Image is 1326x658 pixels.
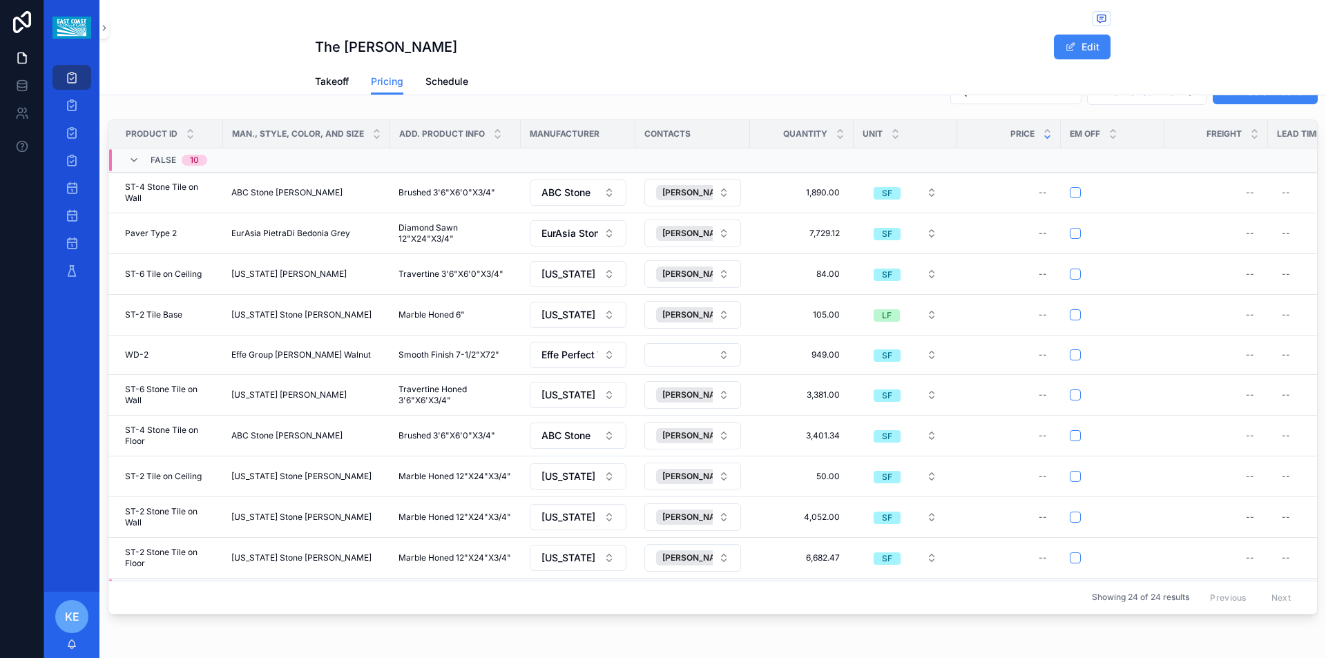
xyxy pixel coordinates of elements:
[662,471,731,482] span: [PERSON_NAME]
[541,429,590,443] span: ABC Stone
[1039,389,1047,400] div: --
[662,552,731,563] span: [PERSON_NAME]
[644,128,691,139] span: Contacts
[65,608,79,625] span: KE
[151,155,176,166] span: FALSE
[399,128,485,139] span: Add. Product Info
[1039,512,1047,523] div: --
[190,155,199,166] div: 10
[425,75,468,88] span: Schedule
[764,389,840,400] span: 3,381.00
[656,428,751,443] button: Unselect 442
[125,182,215,204] span: ST-4 Stone Tile on Wall
[882,228,892,240] div: SF
[656,510,751,525] button: Unselect 610
[125,471,202,482] span: ST-2 Tile on Ceiling
[530,261,626,287] button: Select Button
[764,552,840,563] span: 6,682.47
[1282,269,1290,280] div: --
[530,504,626,530] button: Select Button
[398,384,512,406] span: Travertine Honed 3'6"X6'X3/4"
[1039,430,1047,441] div: --
[863,423,948,448] button: Select Button
[1039,471,1047,482] div: --
[1246,309,1254,320] div: --
[541,226,598,240] span: EurAsia Stone
[764,187,840,198] span: 1,890.00
[1282,349,1290,360] div: --
[530,302,626,328] button: Select Button
[541,510,598,524] span: [US_STATE] Stone
[863,545,948,570] button: Select Button
[231,269,347,280] span: [US_STATE] [PERSON_NAME]
[882,309,892,322] div: LF
[882,187,892,200] div: SF
[863,505,948,530] button: Select Button
[232,128,364,139] span: Man., Style, Color, and Size
[644,422,741,449] button: Select Button
[231,187,343,198] span: ABC Stone [PERSON_NAME]
[863,342,948,367] button: Select Button
[1282,552,1290,563] div: --
[530,128,599,139] span: Manufacturer
[1282,309,1290,320] div: --
[398,269,503,280] span: Travertine 3'6"X6'0"X3/4"
[882,552,892,565] div: SF
[662,309,731,320] span: [PERSON_NAME]
[1246,552,1254,563] div: --
[541,470,598,483] span: [US_STATE] Stone
[1246,389,1254,400] div: --
[530,342,626,368] button: Select Button
[231,228,350,239] span: EurAsia PietraDi Bedonia Grey
[231,471,372,482] span: [US_STATE] Stone [PERSON_NAME]
[662,389,731,400] span: [PERSON_NAME]
[1282,228,1290,239] div: --
[764,471,840,482] span: 50.00
[656,226,751,241] button: Unselect 501
[1054,35,1111,59] button: Edit
[656,550,751,565] button: Unselect 610
[644,343,741,367] button: Select Button
[1282,187,1290,198] div: --
[656,267,751,282] button: Unselect 610
[882,349,892,362] div: SF
[1282,389,1290,400] div: --
[1039,552,1047,563] div: --
[1246,349,1254,360] div: --
[1282,512,1290,523] div: --
[530,382,626,408] button: Select Button
[1039,349,1047,360] div: --
[644,260,741,288] button: Select Button
[863,262,948,287] button: Select Button
[863,464,948,489] button: Select Button
[644,301,741,329] button: Select Button
[764,512,840,523] span: 4,052.00
[1246,512,1254,523] div: --
[882,471,892,483] div: SF
[644,179,741,206] button: Select Button
[644,503,741,531] button: Select Button
[1010,128,1035,139] span: Price
[231,430,343,441] span: ABC Stone [PERSON_NAME]
[656,387,751,403] button: Unselect 610
[398,552,511,563] span: Marble Honed 12"X24"X3/4"
[1092,592,1189,603] span: Showing 24 of 24 results
[541,308,598,322] span: [US_STATE] Stone
[530,180,626,206] button: Select Button
[425,69,468,97] a: Schedule
[398,512,511,523] span: Marble Honed 12"X24"X3/4"
[398,349,499,360] span: Smooth Finish 7-1/2"X72"
[125,309,182,320] span: ST-2 Tile Base
[231,512,372,523] span: [US_STATE] Stone [PERSON_NAME]
[1246,269,1254,280] div: --
[125,349,148,360] span: WD-2
[644,463,741,490] button: Select Button
[882,269,892,281] div: SF
[1246,430,1254,441] div: --
[863,128,883,139] span: Unit
[644,381,741,409] button: Select Button
[662,430,731,441] span: [PERSON_NAME]
[125,269,202,280] span: ST-6 Tile on Ceiling
[371,69,403,95] a: Pricing
[863,180,948,205] button: Select Button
